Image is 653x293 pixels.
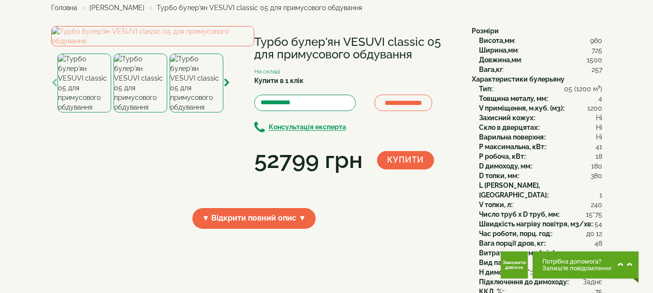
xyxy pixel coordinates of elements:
img: Турбо булер'ян VESUVI classic 05 для примусового обдування [58,54,111,112]
a: Головна [51,4,77,12]
div: : [479,209,602,219]
div: : [479,258,602,267]
div: : [479,229,602,238]
div: : [479,84,602,94]
div: : [479,142,602,152]
div: : [479,238,602,248]
span: 54 [595,219,602,229]
div: 52799 грн [254,144,363,177]
span: Ні [596,123,602,132]
b: Вага,кг [479,66,503,73]
b: V топки, л: [479,201,512,209]
div: : [479,181,602,200]
b: V приміщення, м.куб. (м3): [479,104,564,112]
span: 380 [591,171,602,181]
b: L [PERSON_NAME], [GEOGRAPHIC_DATA]: [479,181,548,199]
div: : [479,123,602,132]
b: Тип: [479,85,493,93]
div: : [479,55,602,65]
span: ▼ Відкрити повний опис ▼ [192,208,316,229]
div: : [479,171,602,181]
span: Ні [596,132,602,142]
b: D димоходу, мм: [479,162,532,170]
span: Турбо булер'ян VESUVI classic 05 для примусового обдування [157,4,362,12]
div: : [479,94,602,103]
span: Заднє [583,277,602,287]
div: : [479,45,602,55]
b: Підключення до димоходу: [479,278,568,286]
b: Довжина,мм [479,56,521,64]
b: Витрати дров, м3/міс*: [479,249,556,257]
span: 240 [591,200,602,209]
b: Час роботи, порц. год: [479,230,551,237]
b: Висота,мм [479,37,514,44]
b: Товщина металу, мм: [479,95,548,102]
b: Вага порції дров, кг: [479,239,545,247]
span: 180 [591,161,602,171]
span: 7.2 [595,248,602,258]
span: 05 (1200 м³) [564,84,602,94]
button: Get Call button [501,251,528,279]
div: : [479,113,602,123]
span: 1 [599,190,602,200]
b: Варильна поверхня: [479,133,545,141]
span: 4 [598,94,602,103]
label: Купити в 1 клік [254,76,304,85]
b: Захисний кожух: [479,114,535,122]
span: 15*75 [586,209,602,219]
div: : [479,152,602,161]
div: : [479,248,602,258]
span: Залиште повідомлення [542,265,612,272]
b: Вид палива: [479,259,519,266]
span: Ні [596,113,602,123]
span: 257 [592,65,602,74]
b: P максимальна, кВт: [479,143,546,151]
div: : [479,36,602,45]
h1: Турбо булер'ян VESUVI classic 05 для примусового обдування [254,36,457,61]
div: : [479,132,602,142]
div: : [479,161,602,171]
span: 18 [595,152,602,161]
b: D топки, мм: [479,172,519,180]
b: Ширина,мм [479,46,518,54]
span: Замовити дзвінок [503,260,526,270]
div: : [479,103,602,113]
span: 1200 [587,103,602,113]
div: : [479,200,602,209]
span: 960 [590,36,602,45]
b: Число труб x D труб, мм: [479,210,559,218]
img: Турбо булер'ян VESUVI classic 05 для примусового обдування [114,54,167,112]
b: Швидкість нагріву повітря, м3/хв: [479,220,593,228]
img: Турбо булер'ян VESUVI classic 05 для примусового обдування [51,26,254,46]
span: Потрібна допомога? [542,258,612,265]
small: На складі [254,68,280,75]
b: P робоча, кВт: [479,153,525,160]
div: : [479,65,602,74]
div: : [479,219,602,229]
b: H димоходу, м**: [479,268,532,276]
span: 48 [595,238,602,248]
span: 1500 [587,55,602,65]
a: [PERSON_NAME] [89,4,145,12]
b: Характеристики булерьяну [472,75,565,83]
b: Розміри [472,27,499,35]
button: Купити [377,151,434,169]
span: 41 [595,142,602,152]
span: до 12 [586,229,602,238]
img: Турбо булер'ян VESUVI classic 05 для примусового обдування [170,54,223,112]
b: Скло в дверцятах: [479,124,539,131]
div: : [479,277,602,287]
button: Chat button [533,251,638,279]
b: Консультація експерта [269,124,346,131]
div: : [479,267,602,277]
span: 725 [592,45,602,55]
